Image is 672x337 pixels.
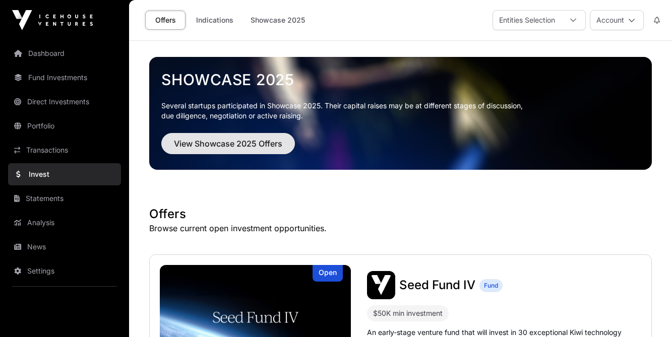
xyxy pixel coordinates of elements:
[8,139,121,161] a: Transactions
[149,57,652,170] img: Showcase 2025
[161,143,295,153] a: View Showcase 2025 Offers
[367,305,449,321] div: $50K min investment
[145,11,186,30] a: Offers
[484,282,498,290] span: Fund
[590,10,644,30] button: Account
[149,206,652,222] h1: Offers
[8,212,121,234] a: Analysis
[8,91,121,113] a: Direct Investments
[622,289,672,337] iframe: Chat Widget
[190,11,240,30] a: Indications
[174,138,282,150] span: View Showcase 2025 Offers
[313,265,343,282] div: Open
[161,101,640,121] p: Several startups participated in Showcase 2025. Their capital raises may be at different stages o...
[8,42,121,64] a: Dashboard
[399,277,475,293] a: Seed Fund IV
[8,236,121,258] a: News
[244,11,312,30] a: Showcase 2025
[367,271,395,299] img: Seed Fund IV
[8,66,121,89] a: Fund Investments
[161,71,640,89] a: Showcase 2025
[149,222,652,234] p: Browse current open investment opportunities.
[161,133,295,154] button: View Showcase 2025 Offers
[373,307,443,319] div: $50K min investment
[8,115,121,137] a: Portfolio
[8,187,121,210] a: Statements
[8,260,121,282] a: Settings
[12,10,93,30] img: Icehouse Ventures Logo
[399,278,475,292] span: Seed Fund IV
[493,11,561,30] div: Entities Selection
[8,163,121,185] a: Invest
